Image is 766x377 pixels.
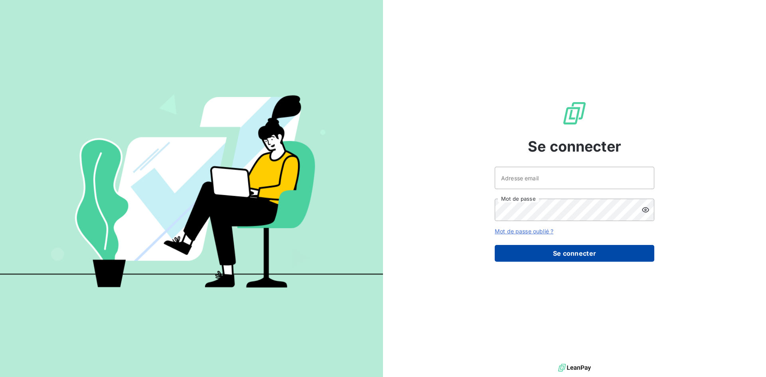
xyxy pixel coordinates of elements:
[558,362,591,374] img: logo
[495,245,654,262] button: Se connecter
[495,228,553,235] a: Mot de passe oublié ?
[495,167,654,189] input: placeholder
[528,136,621,157] span: Se connecter
[562,101,587,126] img: Logo LeanPay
